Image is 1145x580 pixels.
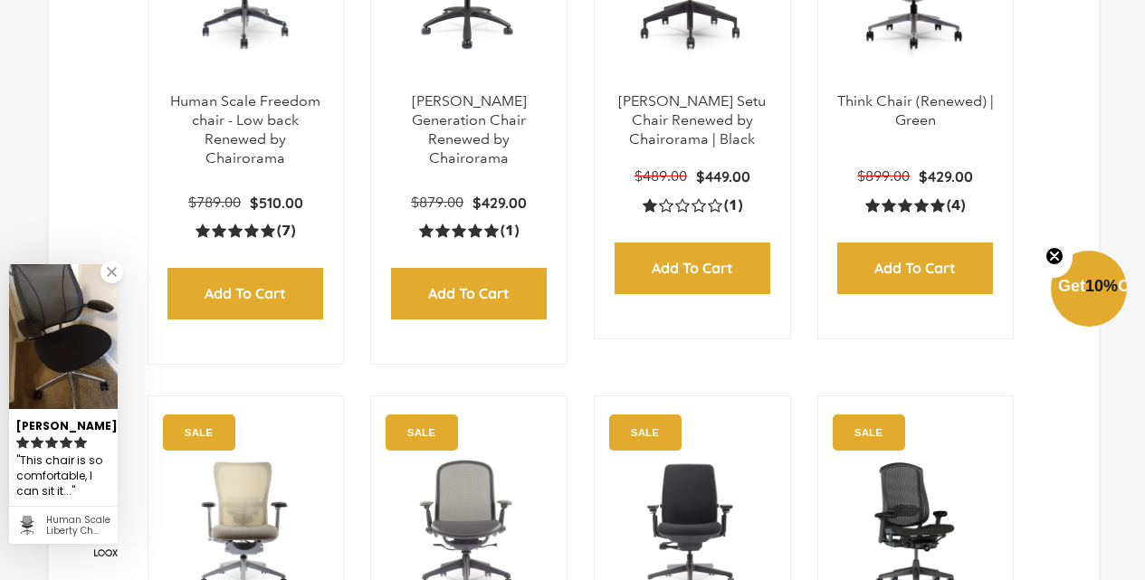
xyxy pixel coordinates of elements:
[46,515,110,537] div: Human Scale Liberty Chair (Renewed) - Black
[854,427,882,439] text: SALE
[615,242,770,294] input: Add to Cart
[9,264,118,409] img: Marianne R. review of Human Scale Liberty Chair (Renewed) - Black
[1051,252,1127,328] div: Get10%OffClose teaser
[31,436,43,449] svg: rating icon full
[643,195,742,214] a: 1.0 rating (1 votes)
[419,221,519,240] a: 5.0 rating (1 votes)
[188,194,241,211] span: $789.00
[472,194,527,212] span: $429.00
[411,194,463,211] span: $879.00
[724,196,742,215] span: (1)
[865,195,965,214] a: 5.0 rating (4 votes)
[170,92,320,166] a: Human Scale Freedom chair - Low back Renewed by Chairorama
[501,222,519,241] span: (1)
[412,92,527,166] a: [PERSON_NAME] Generation Chair Renewed by Chairorama
[837,242,993,294] input: Add to Cart
[60,436,72,449] svg: rating icon full
[857,167,910,185] span: $899.00
[837,92,994,128] a: Think Chair (Renewed) | Green
[16,412,110,434] div: [PERSON_NAME]
[167,268,323,319] input: Add to Cart
[16,436,29,449] svg: rating icon full
[919,167,973,185] span: $429.00
[185,427,213,439] text: SALE
[1036,236,1073,278] button: Close teaser
[277,222,295,241] span: (7)
[1058,277,1141,295] span: Get Off
[196,221,295,240] a: 5.0 rating (7 votes)
[618,92,766,147] a: [PERSON_NAME] Setu Chair Renewed by Chairorama | Black
[45,436,58,449] svg: rating icon full
[1085,277,1118,295] span: 10%
[74,436,87,449] svg: rating icon full
[391,268,547,319] input: Add to Cart
[16,452,110,501] div: This chair is so comfortable, I can sit it in for hours without hurting....
[696,167,750,185] span: $449.00
[947,196,965,215] span: (4)
[631,427,659,439] text: SALE
[250,194,303,212] span: $510.00
[407,427,435,439] text: SALE
[635,167,687,185] span: $489.00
